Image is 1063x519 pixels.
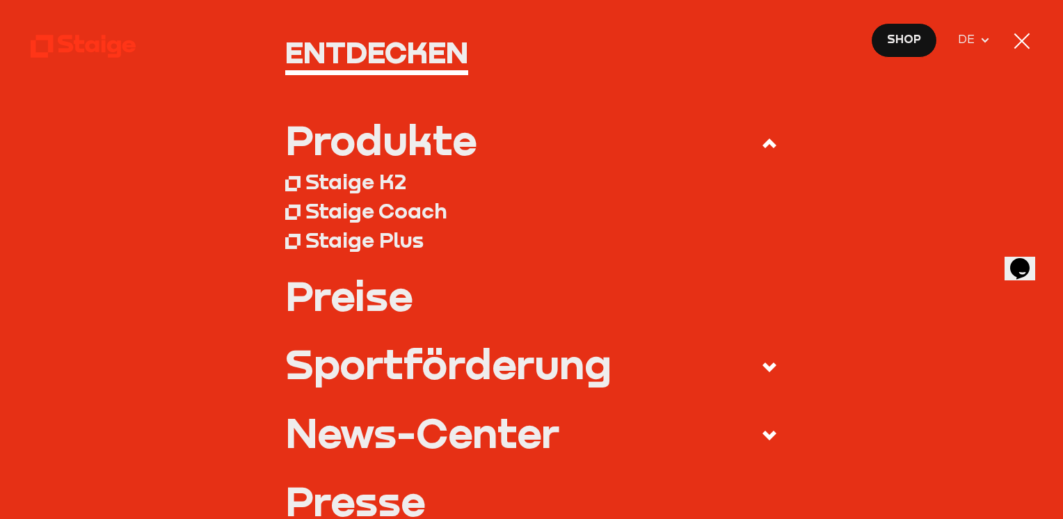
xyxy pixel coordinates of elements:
div: News-Center [285,412,559,453]
a: Preise [285,275,778,316]
div: Staige Plus [305,227,424,253]
span: Shop [887,31,921,49]
a: Shop [871,23,937,58]
span: DE [958,31,980,49]
div: Staige Coach [305,198,447,223]
a: Staige Coach [285,196,778,225]
div: Sportförderung [285,343,612,384]
div: Staige K2 [305,168,406,194]
div: Produkte [285,119,477,160]
a: Staige K2 [285,167,778,196]
a: Staige Plus [285,225,778,255]
iframe: chat widget [1005,239,1049,280]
